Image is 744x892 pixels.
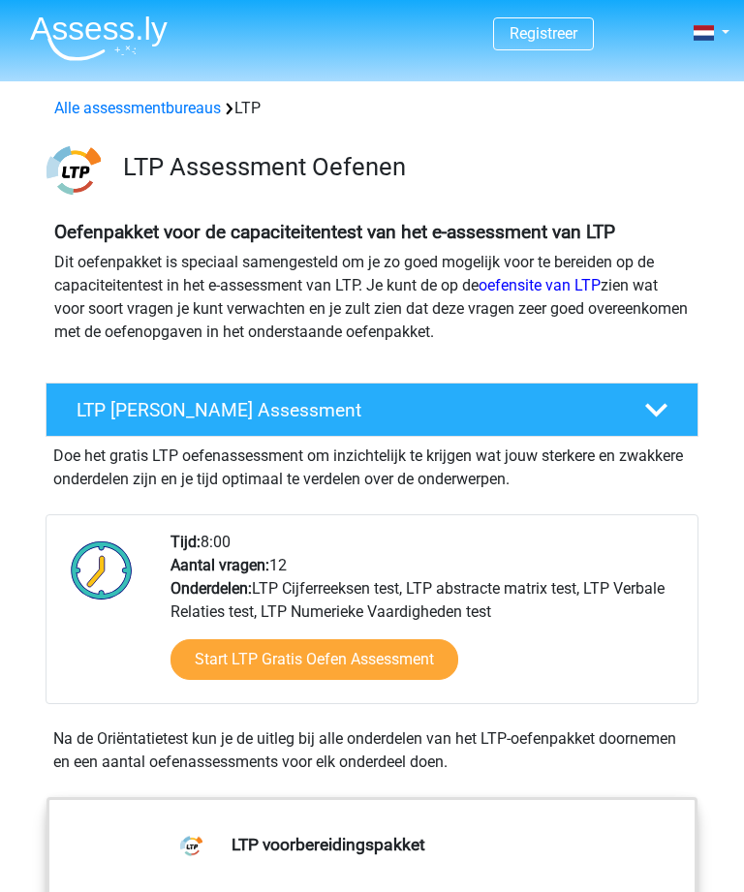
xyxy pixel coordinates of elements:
div: Na de Oriëntatietest kun je de uitleg bij alle onderdelen van het LTP-oefenpakket doornemen en ee... [46,727,698,774]
a: Alle assessmentbureaus [54,99,221,117]
p: Dit oefenpakket is speciaal samengesteld om je zo goed mogelijk voor te bereiden op de capaciteit... [54,251,690,344]
b: Aantal vragen: [170,556,269,574]
h3: LTP Assessment Oefenen [123,152,683,182]
img: ltp.png [46,143,101,198]
b: Tijd: [170,533,201,551]
img: Klok [62,531,141,609]
div: LTP [46,97,697,120]
div: Doe het gratis LTP oefenassessment om inzichtelijk te krijgen wat jouw sterkere en zwakkere onder... [46,437,698,491]
b: Onderdelen: [170,579,252,598]
a: Registreer [510,24,577,43]
a: LTP [PERSON_NAME] Assessment [38,383,706,437]
a: oefensite van LTP [479,276,601,294]
b: Oefenpakket voor de capaciteitentest van het e-assessment van LTP [54,221,615,243]
h4: LTP [PERSON_NAME] Assessment [77,399,616,421]
a: Start LTP Gratis Oefen Assessment [170,639,458,680]
img: Assessly [30,15,168,61]
div: 8:00 12 LTP Cijferreeksen test, LTP abstracte matrix test, LTP Verbale Relaties test, LTP Numerie... [156,531,697,703]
